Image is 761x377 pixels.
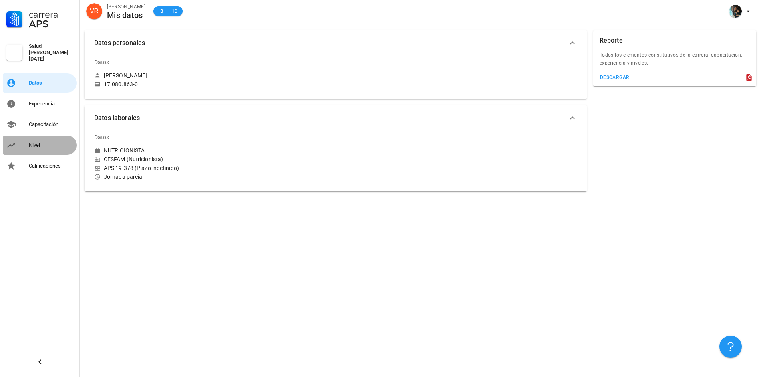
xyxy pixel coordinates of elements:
div: Salud [PERSON_NAME][DATE] [29,43,74,62]
div: descargar [600,75,630,80]
span: 10 [171,7,178,15]
button: descargar [596,72,633,83]
a: Nivel [3,136,77,155]
a: Datos [3,73,77,93]
span: Datos personales [94,38,568,49]
div: APS 19.378 (Plazo indefinido) [94,164,332,172]
div: Experiencia [29,101,74,107]
button: Datos personales [85,30,587,56]
div: NUTRICIONISTA [104,147,145,154]
a: Experiencia [3,94,77,113]
a: Calificaciones [3,156,77,176]
div: 17.080.863-0 [104,81,138,88]
span: B [158,7,165,15]
span: Datos laborales [94,113,568,124]
a: Capacitación [3,115,77,134]
div: Mis datos [107,11,145,20]
div: Carrera [29,10,74,19]
div: APS [29,19,74,29]
div: [PERSON_NAME] [104,72,147,79]
div: Calificaciones [29,163,74,169]
div: Jornada parcial [94,173,332,180]
div: Reporte [600,30,623,51]
div: Datos [94,53,109,72]
span: VR [90,3,99,19]
button: Datos laborales [85,105,587,131]
div: Datos [29,80,74,86]
div: Datos [94,128,109,147]
div: avatar [729,5,742,18]
div: CESFAM (Nutricionista) [94,156,332,163]
div: avatar [86,3,102,19]
div: Todos los elementos constitutivos de la carrera; capacitación, experiencia y niveles. [593,51,756,72]
div: Capacitación [29,121,74,128]
div: Nivel [29,142,74,148]
div: [PERSON_NAME] [107,3,145,11]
